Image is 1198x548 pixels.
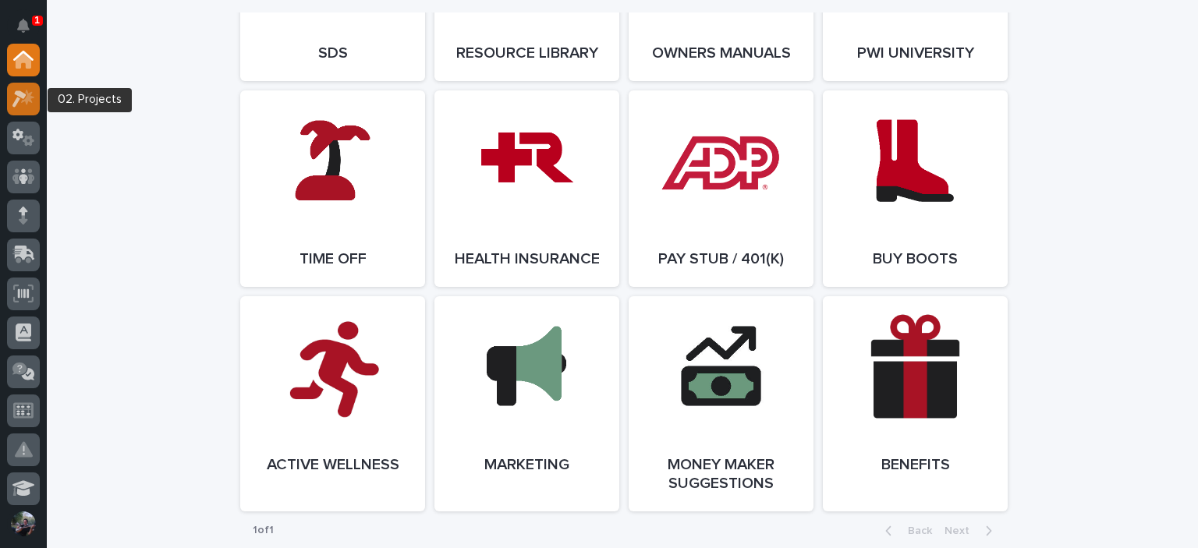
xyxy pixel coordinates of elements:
a: Buy Boots [823,90,1008,287]
span: Back [898,525,932,536]
a: Active Wellness [240,296,425,511]
a: Health Insurance [434,90,619,287]
button: Back [873,524,938,538]
a: Time Off [240,90,425,287]
a: Marketing [434,296,619,511]
p: 1 [34,15,40,26]
button: users-avatar [7,507,40,540]
div: Notifications1 [19,19,40,44]
a: Benefits [823,296,1008,511]
button: Next [938,524,1005,538]
a: Pay Stub / 401(k) [629,90,813,287]
button: Notifications [7,9,40,42]
a: Money Maker Suggestions [629,296,813,511]
span: Next [945,525,979,536]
